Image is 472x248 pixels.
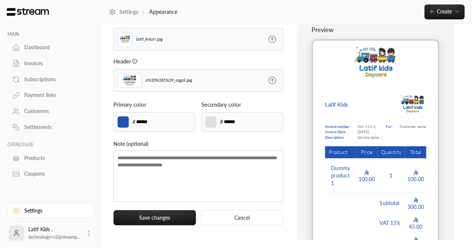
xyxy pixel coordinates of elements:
div: Settings [24,207,85,214]
img: a%20%281%29_oqgol.jpg [313,41,438,85]
p: Invoice Date: [325,129,350,135]
td: VAT 15% [377,213,405,233]
span: 1 [387,172,395,179]
p: CATALOGUE [7,142,94,148]
p: INV-111-1 [357,124,378,129]
a: Subscriptions [7,72,94,87]
a: Payment links [7,88,94,103]
th: Price [356,146,377,159]
div: Subscriptions [24,76,85,83]
div: Invoices [24,60,85,67]
button: Create [424,4,465,19]
div: Dashboard [24,44,85,51]
p: [DATE] [357,129,378,135]
p: Invoice number: [325,124,350,129]
p: Note (optional) [113,140,283,148]
a: Settlements [7,120,94,135]
td: 45.00 [405,213,426,233]
p: MAIN [7,31,94,37]
a: Settings [7,203,94,218]
img: Logo [6,8,50,16]
td: Subtotal [377,193,405,213]
p: latif_kmzrr.jpg [136,36,163,43]
p: Preview [312,25,439,34]
td: 100.00 [405,158,426,193]
p: Primary color [113,100,146,109]
a: Dashboard [7,40,94,55]
p: a%20%281%29_oqgol.jpg [146,77,192,84]
p: # [220,118,223,126]
p: Description: [325,135,350,140]
div: Products [24,154,85,162]
a: Invoices [7,56,94,71]
img: Logo [399,91,425,117]
a: Products [7,151,94,165]
img: Logo [119,34,130,45]
span: technology+v2@streamp... [28,234,81,240]
span: Create [437,8,452,15]
td: Dummy product 1 [325,158,356,193]
p: For: [386,124,393,129]
div: Payment links [24,91,85,99]
img: header [118,73,142,88]
a: Customers [7,104,94,119]
a: Coupons [7,167,94,181]
div: Latif Kids . [28,226,81,241]
svg: It must not be larger than 1MB. The supported MIME types are JPG and PNG. [132,59,137,64]
p: Latif Kids [325,100,348,109]
th: Product [325,146,356,159]
th: Quantity [377,146,405,159]
div: Settlements [24,123,85,131]
p: Service name [357,135,378,140]
p: Appearance [149,8,177,16]
a: Settings [109,8,138,16]
p: Header [113,57,131,65]
td: 100.00 [356,158,377,193]
p: Customer name [400,124,425,129]
button: Cancel [201,210,283,225]
th: Total [405,146,426,159]
td: 300.00 [405,193,426,213]
div: Coupons [24,170,85,178]
button: Save changes [113,210,196,225]
p: # [132,118,135,126]
nav: breadcrumb [109,8,177,16]
p: Secondary color [201,100,241,109]
div: Customers [24,107,85,115]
